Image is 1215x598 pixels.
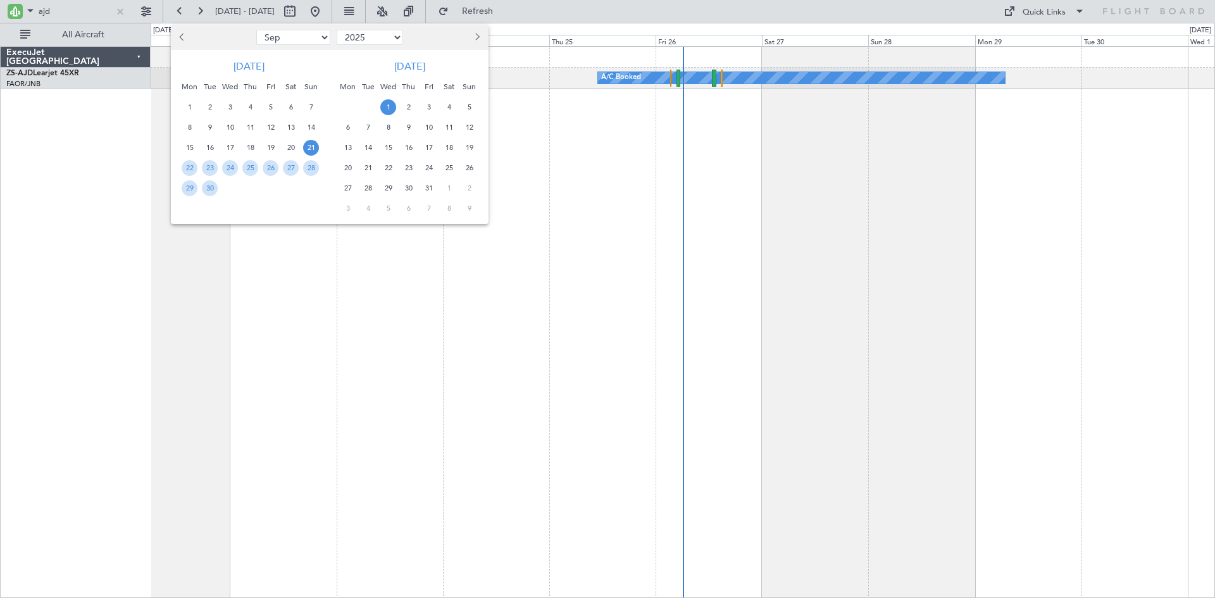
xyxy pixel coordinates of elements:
[283,120,299,135] span: 13
[401,120,416,135] span: 9
[470,27,483,47] button: Next month
[242,99,258,115] span: 4
[421,99,437,115] span: 3
[439,178,459,198] div: 1-11-2025
[182,99,197,115] span: 1
[360,120,376,135] span: 7
[242,140,258,156] span: 18
[200,158,220,178] div: 23-9-2025
[380,120,396,135] span: 8
[220,117,240,137] div: 10-9-2025
[441,120,457,135] span: 11
[202,140,218,156] span: 16
[439,158,459,178] div: 25-10-2025
[360,140,376,156] span: 14
[378,178,399,198] div: 29-10-2025
[421,201,437,216] span: 7
[360,201,376,216] span: 4
[283,99,299,115] span: 6
[380,140,396,156] span: 15
[240,77,261,97] div: Thu
[240,117,261,137] div: 11-9-2025
[358,117,378,137] div: 7-10-2025
[338,137,358,158] div: 13-10-2025
[378,137,399,158] div: 15-10-2025
[421,140,437,156] span: 17
[263,99,278,115] span: 5
[401,201,416,216] span: 6
[419,198,439,218] div: 7-11-2025
[459,77,480,97] div: Sun
[202,160,218,176] span: 23
[378,97,399,117] div: 1-10-2025
[281,137,301,158] div: 20-9-2025
[301,97,321,117] div: 7-9-2025
[399,178,419,198] div: 30-10-2025
[441,140,457,156] span: 18
[439,137,459,158] div: 18-10-2025
[459,178,480,198] div: 2-11-2025
[263,160,278,176] span: 26
[461,99,477,115] span: 5
[380,180,396,196] span: 29
[261,137,281,158] div: 19-9-2025
[421,160,437,176] span: 24
[441,201,457,216] span: 8
[220,97,240,117] div: 3-9-2025
[242,160,258,176] span: 25
[439,77,459,97] div: Sat
[441,99,457,115] span: 4
[180,77,200,97] div: Mon
[283,160,299,176] span: 27
[182,160,197,176] span: 22
[202,180,218,196] span: 30
[222,120,238,135] span: 10
[459,198,480,218] div: 9-11-2025
[338,178,358,198] div: 27-10-2025
[261,77,281,97] div: Fri
[182,120,197,135] span: 8
[461,140,477,156] span: 19
[261,158,281,178] div: 26-9-2025
[338,198,358,218] div: 3-11-2025
[461,120,477,135] span: 12
[301,158,321,178] div: 28-9-2025
[303,140,319,156] span: 21
[180,158,200,178] div: 22-9-2025
[419,97,439,117] div: 3-10-2025
[358,77,378,97] div: Tue
[303,99,319,115] span: 7
[182,180,197,196] span: 29
[378,117,399,137] div: 8-10-2025
[401,99,416,115] span: 2
[401,160,416,176] span: 23
[301,137,321,158] div: 21-9-2025
[200,178,220,198] div: 30-9-2025
[220,77,240,97] div: Wed
[459,117,480,137] div: 12-10-2025
[240,158,261,178] div: 25-9-2025
[401,180,416,196] span: 30
[301,77,321,97] div: Sun
[200,77,220,97] div: Tue
[340,120,356,135] span: 6
[461,201,477,216] span: 9
[182,140,197,156] span: 15
[421,180,437,196] span: 31
[419,158,439,178] div: 24-10-2025
[399,137,419,158] div: 16-10-2025
[459,137,480,158] div: 19-10-2025
[202,99,218,115] span: 2
[283,140,299,156] span: 20
[380,201,396,216] span: 5
[358,198,378,218] div: 4-11-2025
[200,117,220,137] div: 9-9-2025
[461,160,477,176] span: 26
[340,180,356,196] span: 27
[180,178,200,198] div: 29-9-2025
[461,180,477,196] span: 2
[380,99,396,115] span: 1
[261,117,281,137] div: 12-9-2025
[180,117,200,137] div: 8-9-2025
[358,158,378,178] div: 21-10-2025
